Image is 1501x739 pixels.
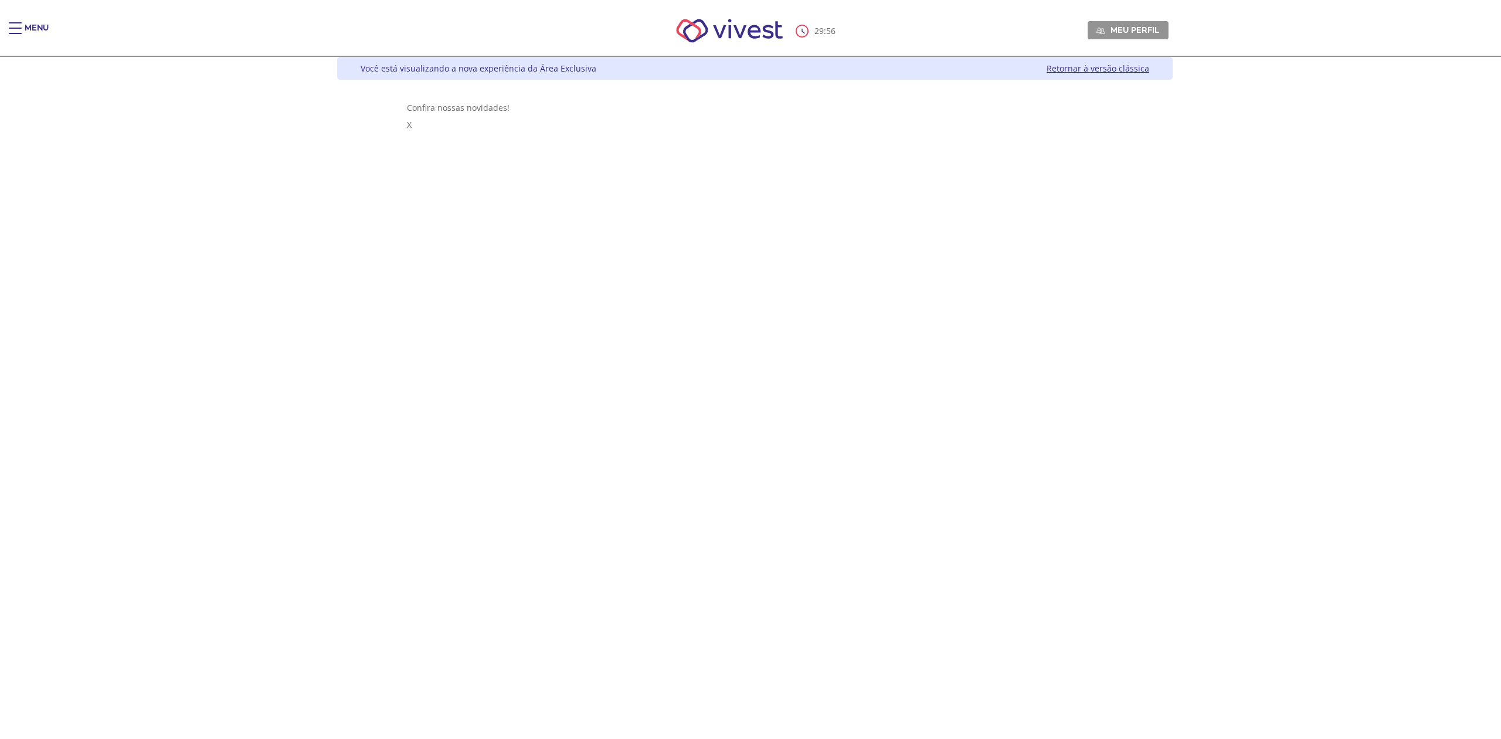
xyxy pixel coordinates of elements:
[328,57,1173,739] div: Vivest
[25,22,49,46] div: Menu
[796,25,838,38] div: :
[1111,25,1159,35] span: Meu perfil
[826,25,836,36] span: 56
[1047,63,1149,74] a: Retornar à versão clássica
[1096,26,1105,35] img: Meu perfil
[663,6,796,56] img: Vivest
[1088,21,1169,39] a: Meu perfil
[407,119,412,130] span: X
[407,102,1103,113] div: Confira nossas novidades!
[814,25,824,36] span: 29
[361,63,596,74] div: Você está visualizando a nova experiência da Área Exclusiva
